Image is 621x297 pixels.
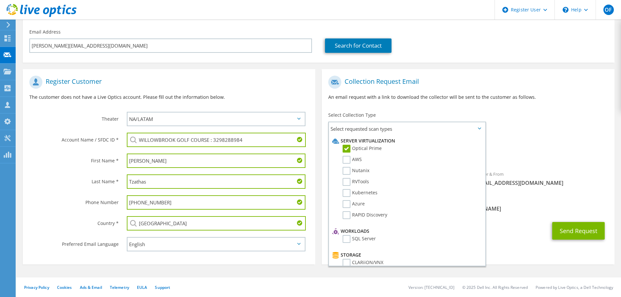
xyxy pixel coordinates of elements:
[29,237,119,247] label: Preferred Email Language
[29,133,119,143] label: Account Name / SFDC ID *
[343,189,377,197] label: Kubernetes
[468,167,614,190] div: Sender & From
[29,195,119,206] label: Phone Number
[408,285,454,290] li: Version: [TECHNICAL_ID]
[29,29,61,35] label: Email Address
[322,167,468,190] div: To
[328,112,376,118] label: Select Collection Type
[328,94,608,101] p: An email request with a link to download the collector will be sent to the customer as follows.
[325,38,392,53] a: Search for Contact
[552,222,605,240] button: Send Request
[29,174,119,185] label: Last Name *
[29,216,119,227] label: Country *
[137,285,147,290] a: EULA
[462,285,528,290] li: © 2025 Dell Inc. All Rights Reserved
[343,235,376,243] label: SQL Server
[343,156,362,164] label: AWS
[343,178,369,186] label: RVTools
[603,5,614,15] span: OF
[343,145,382,153] label: Optical Prime
[331,251,482,259] li: Storage
[29,112,119,122] label: Theater
[322,193,614,215] div: CC & Reply To
[343,211,387,219] label: RAPID Discovery
[80,285,102,290] a: Ads & Email
[331,137,482,145] li: Server Virtualization
[29,76,305,89] h1: Register Customer
[24,285,49,290] a: Privacy Policy
[475,179,608,186] span: [EMAIL_ADDRESS][DOMAIN_NAME]
[29,94,309,101] p: The customer does not have a Live Optics account. Please fill out the information below.
[110,285,129,290] a: Telemetry
[29,154,119,164] label: First Name *
[328,76,604,89] h1: Collection Request Email
[343,259,383,267] label: CLARiiON/VNX
[343,200,365,208] label: Azure
[329,122,485,135] span: Select requested scan types
[536,285,613,290] li: Powered by Live Optics, a Dell Technology
[331,227,482,235] li: Workloads
[563,7,569,13] svg: \n
[343,167,369,175] label: Nutanix
[155,285,170,290] a: Support
[57,285,72,290] a: Cookies
[322,138,614,164] div: Requested Collections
